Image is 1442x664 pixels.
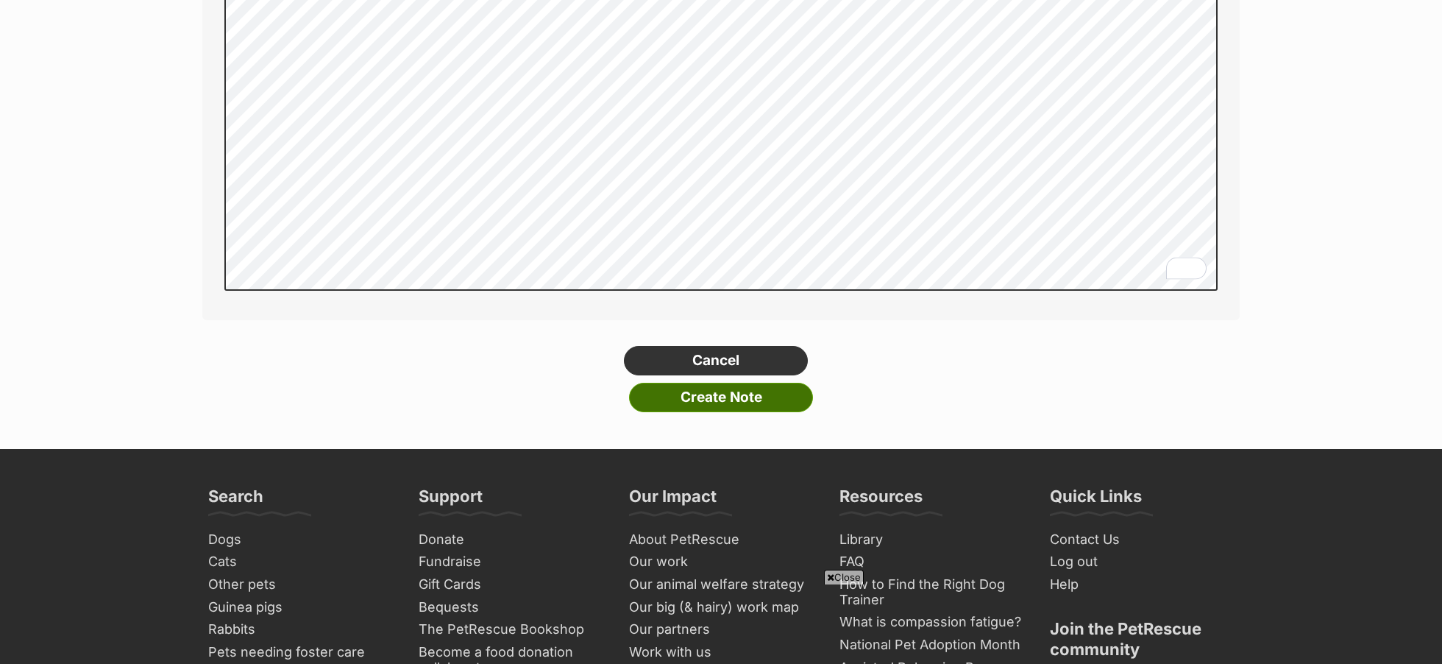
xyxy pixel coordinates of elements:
[623,551,819,573] a: Our work
[824,570,864,584] span: Close
[202,618,398,641] a: Rabbits
[834,551,1029,573] a: FAQ
[413,573,608,596] a: Gift Cards
[834,529,1029,551] a: Library
[1044,529,1240,551] a: Contact Us
[413,551,608,573] a: Fundraise
[629,486,717,515] h3: Our Impact
[623,529,819,551] a: About PetRescue
[202,641,398,664] a: Pets needing foster care
[623,573,819,596] a: Our animal welfare strategy
[1044,551,1240,573] a: Log out
[419,486,483,515] h3: Support
[364,590,1078,657] iframe: Advertisement
[629,383,813,412] input: Create Note
[624,346,808,375] a: Cancel
[839,486,923,515] h3: Resources
[202,596,398,619] a: Guinea pigs
[834,573,1029,611] a: How to Find the Right Dog Trainer
[202,529,398,551] a: Dogs
[1050,486,1142,515] h3: Quick Links
[208,486,263,515] h3: Search
[1044,573,1240,596] a: Help
[202,573,398,596] a: Other pets
[413,529,608,551] a: Donate
[202,551,398,573] a: Cats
